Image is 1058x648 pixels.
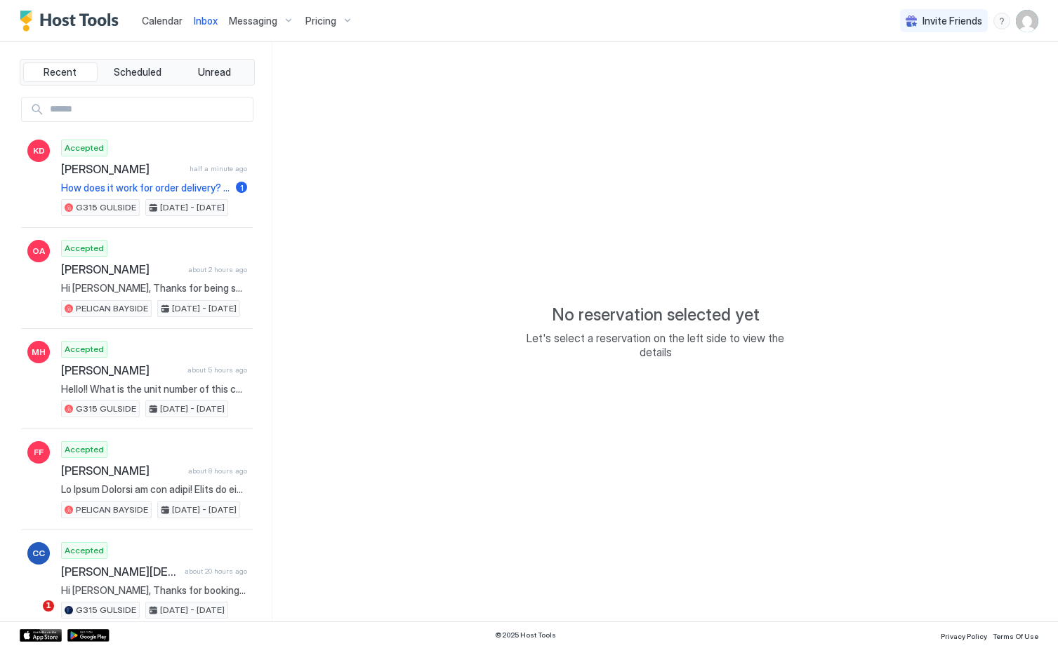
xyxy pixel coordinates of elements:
span: OA [32,245,45,257]
span: Accepted [65,343,104,356]
span: PELICAN BAYSIDE [76,504,148,516]
a: Terms Of Use [993,628,1038,642]
span: Hello!! What is the unit number of this condo? Is it on the gulf side or bay shade of Destin West? [61,383,247,396]
span: Hi [PERSON_NAME], Thanks for booking our place. I'll send you more details including check-in ins... [61,584,247,597]
span: [DATE] - [DATE] [172,302,237,315]
span: PELICAN BAYSIDE [76,302,148,315]
input: Input Field [44,97,253,121]
span: Pricing [305,15,336,27]
span: [DATE] - [DATE] [160,604,225,616]
span: Hi [PERSON_NAME], Thanks for being such a great guest, we left you a 5-star review and if you enj... [61,282,247,295]
span: Terms Of Use [993,632,1038,640]
span: CC [32,547,45,560]
a: App Store [20,629,62,642]
span: Accepted [65,443,104,456]
span: MH [32,346,46,358]
span: How does it work for order delivery? Is there a point where I tell the driver to go [61,182,230,194]
span: Calendar [142,15,183,27]
span: [PERSON_NAME] [61,262,183,276]
span: Recent [44,66,77,79]
button: Unread [177,62,251,82]
span: about 8 hours ago [188,466,247,475]
span: Privacy Policy [941,632,987,640]
a: Host Tools Logo [20,11,125,32]
div: tab-group [20,59,255,86]
div: menu [993,13,1010,29]
span: Accepted [65,544,104,557]
span: Inbox [194,15,218,27]
span: about 20 hours ago [185,567,247,576]
span: G315 GULSIDE [76,201,136,214]
span: 1 [240,182,244,193]
span: G315 GULSIDE [76,604,136,616]
span: Let's select a reservation on the left side to view the details [515,331,796,359]
button: Recent [23,62,98,82]
span: Invite Friends [923,15,982,27]
span: about 5 hours ago [187,365,247,374]
span: Lo Ipsum Dolorsi am con adipi! Elits do eius te 4in. Utl Etdo: 03717 Magn: Aliqu enim admi ve qui... [61,483,247,496]
span: [DATE] - [DATE] [172,504,237,516]
span: FF [34,446,44,459]
span: Unread [198,66,231,79]
span: Scheduled [114,66,161,79]
a: Inbox [194,13,218,28]
span: [PERSON_NAME] [61,363,182,377]
span: KD [33,144,45,157]
span: [DATE] - [DATE] [160,403,225,415]
span: G315 GULSIDE [76,403,136,415]
a: Google Play Store [67,629,110,642]
span: © 2025 Host Tools [495,630,556,640]
span: 1 [43,600,54,612]
span: Messaging [229,15,277,27]
span: [PERSON_NAME][DEMOGRAPHIC_DATA] [61,565,179,579]
span: Accepted [65,242,104,255]
a: Calendar [142,13,183,28]
span: [PERSON_NAME] [61,464,183,478]
iframe: Intercom live chat [14,600,48,634]
button: Scheduled [100,62,175,82]
span: [PERSON_NAME] [61,162,184,176]
span: No reservation selected yet [552,304,760,325]
span: Accepted [65,142,104,154]
a: Privacy Policy [941,628,987,642]
div: User profile [1016,10,1038,32]
span: about 2 hours ago [188,265,247,274]
span: half a minute ago [190,164,247,173]
span: [DATE] - [DATE] [160,201,225,214]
